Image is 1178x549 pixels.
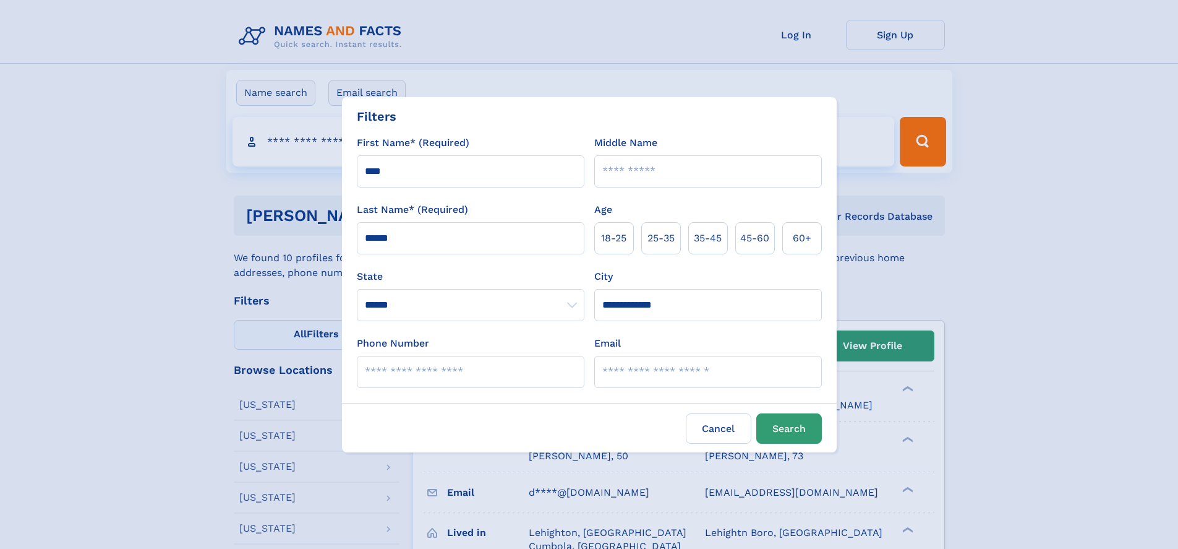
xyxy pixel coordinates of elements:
label: Cancel [686,413,751,444]
label: State [357,269,584,284]
span: 25‑35 [647,231,675,246]
span: 18‑25 [601,231,626,246]
label: Age [594,202,612,217]
label: Phone Number [357,336,429,351]
div: Filters [357,107,396,126]
label: First Name* (Required) [357,136,469,150]
label: City [594,269,613,284]
span: 45‑60 [740,231,769,246]
label: Middle Name [594,136,657,150]
label: Last Name* (Required) [357,202,468,217]
button: Search [756,413,822,444]
span: 35‑45 [694,231,722,246]
span: 60+ [793,231,811,246]
label: Email [594,336,621,351]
